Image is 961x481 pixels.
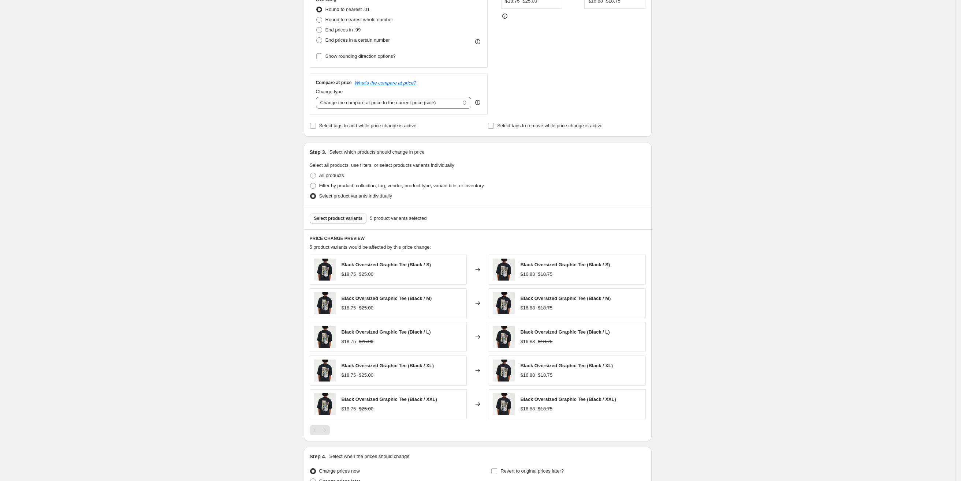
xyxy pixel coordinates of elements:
div: $18.75 [342,405,356,413]
span: Black Oversized Graphic Tee (Black / L) [342,329,431,335]
span: Filter by product, collection, tag, vendor, product type, variant title, or inventory [319,183,484,188]
strike: $18.75 [538,372,552,379]
img: DSC09884_80x.jpg [314,393,336,415]
span: All products [319,173,344,178]
span: Black Oversized Graphic Tee (Black / XXL) [521,397,616,402]
h6: PRICE CHANGE PREVIEW [310,236,646,241]
div: $16.88 [521,372,535,379]
span: End prices in .99 [325,27,361,33]
div: $16.88 [521,338,535,345]
span: 5 product variants would be affected by this price change: [310,244,431,250]
span: Round to nearest .01 [325,7,370,12]
button: Select product variants [310,213,367,223]
span: Select product variants [314,215,363,221]
div: $18.75 [342,372,356,379]
h2: Step 3. [310,149,327,156]
img: DSC09884_80x.jpg [493,259,515,281]
img: DSC09884_80x.jpg [314,259,336,281]
span: Black Oversized Graphic Tee (Black / L) [521,329,610,335]
span: Select all products, use filters, or select products variants individually [310,162,454,168]
span: Black Oversized Graphic Tee (Black / M) [342,296,432,301]
strike: $25.00 [359,338,373,345]
div: $18.75 [342,271,356,278]
strike: $25.00 [359,405,373,413]
div: $16.88 [521,304,535,312]
div: help [474,99,481,106]
span: Select tags to add while price change is active [319,123,417,128]
span: Black Oversized Graphic Tee (Black / S) [342,262,431,267]
span: Black Oversized Graphic Tee (Black / XXL) [342,397,437,402]
nav: Pagination [310,425,330,435]
p: Select which products should change in price [329,149,424,156]
span: Round to nearest whole number [325,17,393,22]
span: Select product variants individually [319,193,392,199]
strike: $25.00 [359,271,373,278]
span: Black Oversized Graphic Tee (Black / M) [521,296,611,301]
strike: $18.75 [538,405,552,413]
span: Select tags to remove while price change is active [497,123,603,128]
span: Black Oversized Graphic Tee (Black / S) [521,262,610,267]
div: $16.88 [521,405,535,413]
img: DSC09884_80x.jpg [314,326,336,348]
img: DSC09884_80x.jpg [314,360,336,382]
span: Black Oversized Graphic Tee (Black / XL) [342,363,434,368]
button: What's the compare at price? [355,80,417,86]
div: $16.88 [521,271,535,278]
img: DSC09884_80x.jpg [493,393,515,415]
span: Show rounding direction options? [325,53,396,59]
strike: $18.75 [538,338,552,345]
h2: Step 4. [310,453,327,460]
strike: $25.00 [359,304,373,312]
span: End prices in a certain number [325,37,390,43]
span: Change type [316,89,343,94]
span: Revert to original prices later? [500,468,564,474]
span: 5 product variants selected [370,215,427,222]
img: DSC09884_80x.jpg [314,292,336,314]
span: Change prices now [319,468,360,474]
span: Black Oversized Graphic Tee (Black / XL) [521,363,613,368]
img: DSC09884_80x.jpg [493,326,515,348]
strike: $18.75 [538,271,552,278]
strike: $18.75 [538,304,552,312]
div: $18.75 [342,304,356,312]
img: DSC09884_80x.jpg [493,360,515,382]
img: DSC09884_80x.jpg [493,292,515,314]
p: Select when the prices should change [329,453,409,460]
strike: $25.00 [359,372,373,379]
h3: Compare at price [316,80,352,86]
div: $18.75 [342,338,356,345]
